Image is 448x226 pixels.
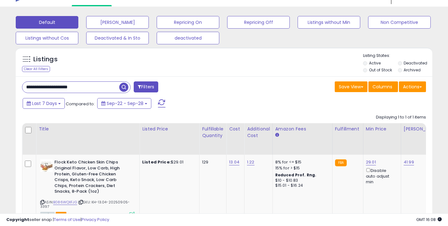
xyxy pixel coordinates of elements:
[275,178,328,183] div: $10 - $10.83
[40,200,130,209] span: | SKU: KH-13.04-20250905-3397
[275,183,328,188] div: $15.01 - $16.24
[30,198,35,203] button: Gif picker
[20,198,25,203] button: Emoji picker
[40,198,45,203] button: Start recording
[33,55,58,64] h5: Listings
[369,60,381,66] label: Active
[335,81,367,92] button: Save View
[10,168,98,180] div: If you need help with anthing else, feel fee to reach out. Happy to assist.
[97,98,151,109] button: Sep-22 - Sep-28
[366,167,396,185] div: Disable auto adjust min
[66,101,95,107] span: Compared to:
[229,159,239,165] a: 13.04
[404,159,414,165] a: 41.99
[247,126,270,139] div: Additional Cost
[404,60,427,66] label: Deactivated
[372,84,392,90] span: Columns
[86,16,149,29] button: [PERSON_NAME]
[335,126,361,132] div: Fulfillment
[6,217,109,223] div: seller snap | |
[376,114,426,120] div: Displaying 1 to 1 of 1 items
[10,31,98,50] div: In these cases, I recommend setting a minimum price that defines how low you’re comfortable dropp...
[275,159,328,165] div: 8% for <= $15
[10,53,98,77] div: Additionally, I noticed that your Min Markup is currently set to 0. If you’d like to revert it to...
[31,3,35,8] h1: PJ
[202,159,221,165] div: 129
[39,126,137,132] div: Title
[31,8,76,14] p: Active in the last 15m
[86,32,149,44] button: Deactivated & In Sto
[368,81,398,92] button: Columns
[399,81,426,92] button: Actions
[110,3,122,14] div: Close
[368,16,431,29] button: Non Competitive
[107,100,143,107] span: Sep-22 - Sep-28
[275,132,279,138] small: Amazon Fees.
[4,3,16,14] button: go back
[275,172,316,178] b: Reduced Prof. Rng.
[5,185,120,196] textarea: Message…
[16,16,78,29] button: Default
[108,196,118,206] button: Send a message…
[53,200,77,205] a: B086WQXFJG
[275,126,330,132] div: Amazon Fees
[157,16,219,29] button: Repricing On
[363,53,432,59] p: Listing States:
[142,126,197,132] div: Listed Price
[23,98,65,109] button: Last 7 Days
[202,126,224,139] div: Fulfillable Quantity
[81,217,109,223] a: Privacy Policy
[229,126,242,132] div: Cost
[22,66,50,72] div: Clear All Filters
[366,159,376,165] a: 29.01
[247,159,255,165] a: 1.22
[369,67,392,73] label: Out of Stock
[16,32,78,44] button: Listings without Cos
[416,217,442,223] span: 2025-10-6 16:08 GMT
[40,159,53,172] img: 4199qKXe6sL._SL40_.jpg
[366,126,398,132] div: Min Price
[32,100,57,107] span: Last 7 Days
[142,159,171,165] b: Listed Price:
[404,67,421,73] label: Archived
[275,165,328,171] div: 15% for > $15
[157,32,219,44] button: deactivated
[98,3,110,14] button: Home
[134,81,158,92] button: Filters
[54,217,81,223] a: Terms of Use
[54,159,131,196] b: Flock Keto Chicken Skin Chips Original Flavor, Low Carb, High Protein, Gluten-Free Chicken Crisps...
[404,126,441,132] div: [PERSON_NAME]
[6,217,29,223] strong: Copyright
[142,159,194,165] div: $29.01
[335,159,347,166] small: FBA
[298,16,360,29] button: Listings without Min
[10,198,15,203] button: Upload attachment
[18,3,28,14] img: Profile image for PJ
[227,16,290,29] button: Repricing Off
